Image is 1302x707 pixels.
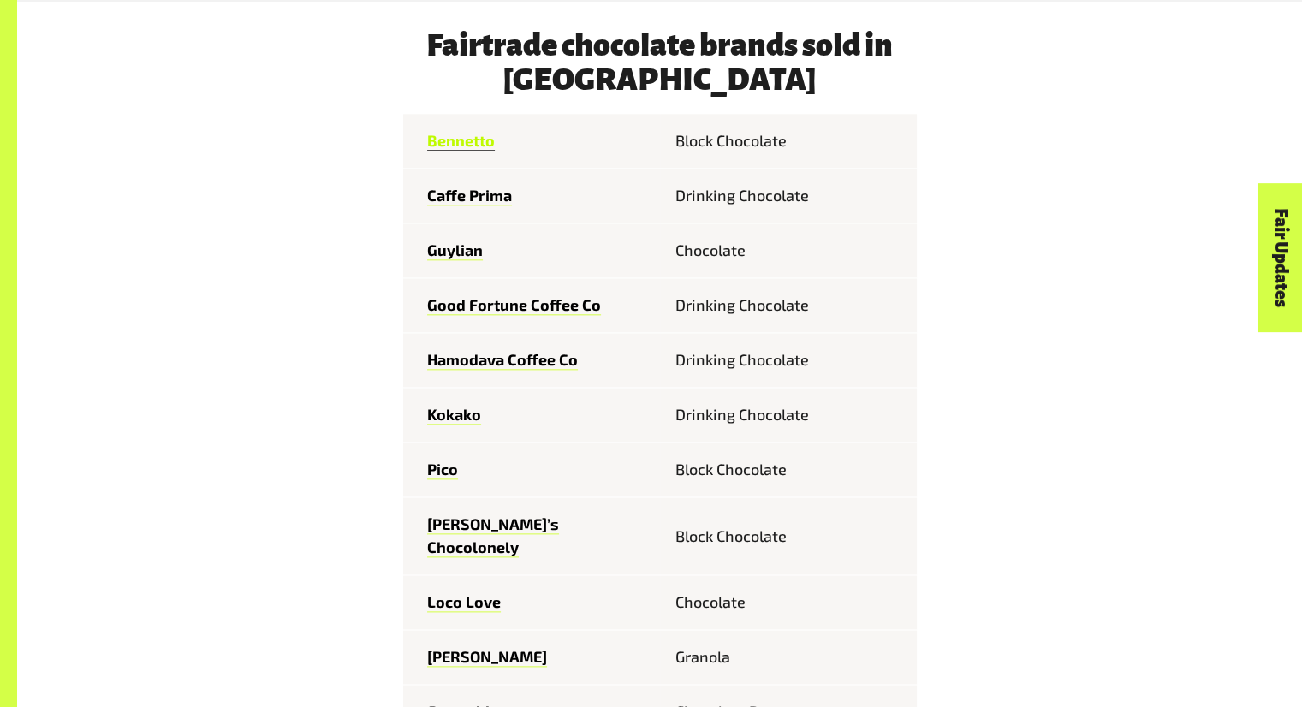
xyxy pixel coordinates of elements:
[427,460,458,479] a: Pico
[660,278,917,333] td: Drinking Chocolate
[660,443,917,497] td: Block Chocolate
[427,350,578,370] a: Hamodava Coffee Co
[427,647,547,667] a: [PERSON_NAME]
[660,497,917,575] td: Block Chocolate
[403,28,917,97] h3: Fairtrade chocolate brands sold in [GEOGRAPHIC_DATA]
[660,223,917,278] td: Chocolate
[660,575,917,630] td: Chocolate
[660,388,917,443] td: Drinking Chocolate
[427,514,559,557] a: [PERSON_NAME]’s Chocolonely
[660,169,917,223] td: Drinking Chocolate
[660,630,917,685] td: Granola
[660,333,917,388] td: Drinking Chocolate
[427,186,512,205] a: Caffe Prima
[427,241,483,260] a: Guylian
[427,131,495,151] a: Bennetto
[660,114,917,169] td: Block Chocolate
[427,405,481,425] a: Kokako
[427,295,601,315] a: Good Fortune Coffee Co
[427,592,501,612] a: Loco Love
